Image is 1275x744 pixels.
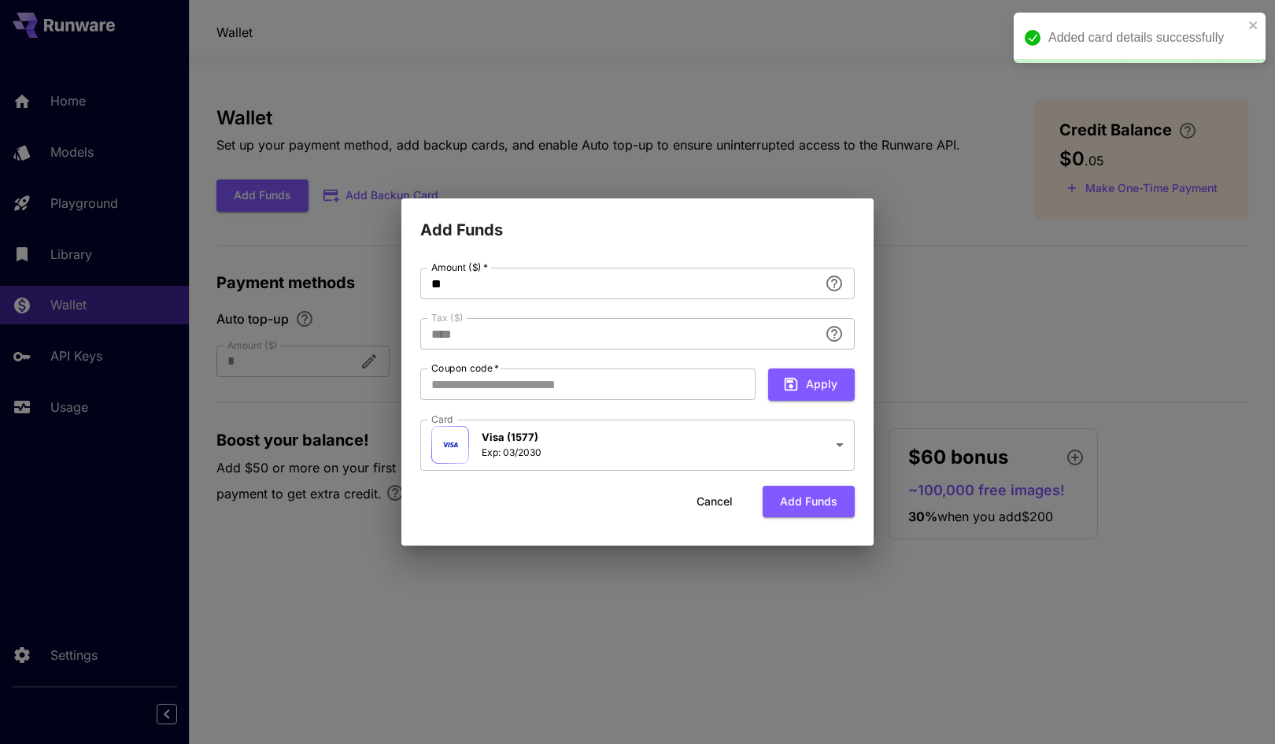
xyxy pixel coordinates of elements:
[768,368,855,401] button: Apply
[401,198,874,242] h2: Add Funds
[1248,19,1259,31] button: close
[679,486,750,518] button: Cancel
[482,446,541,460] p: Exp: 03/2030
[431,311,464,324] label: Tax ($)
[482,430,541,446] p: Visa (1577)
[431,413,453,426] label: Card
[431,261,488,274] label: Amount ($)
[763,486,855,518] button: Add funds
[431,361,499,375] label: Coupon code
[1048,28,1244,47] div: Added card details successfully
